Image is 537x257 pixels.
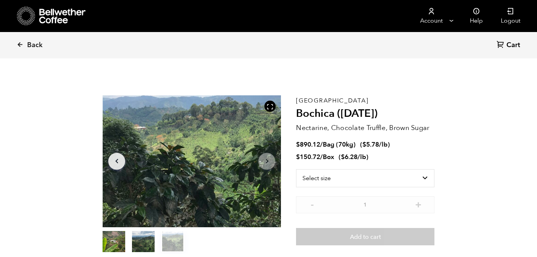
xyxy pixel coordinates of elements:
[360,140,390,149] span: ( )
[362,140,379,149] bdi: 5.78
[323,153,334,161] span: Box
[341,153,345,161] span: $
[323,140,356,149] span: Bag (70kg)
[296,153,300,161] span: $
[296,228,434,245] button: Add to cart
[296,107,434,120] h2: Bochica ([DATE])
[414,200,423,208] button: +
[339,153,368,161] span: ( )
[497,40,522,50] a: Cart
[307,200,317,208] button: -
[27,41,43,50] span: Back
[296,123,434,133] p: Nectarine, Chocolate Truffle, Brown Sugar
[362,140,366,149] span: $
[357,153,366,161] span: /lb
[296,140,320,149] bdi: 890.12
[379,140,388,149] span: /lb
[320,140,323,149] span: /
[296,153,320,161] bdi: 150.72
[296,140,300,149] span: $
[341,153,357,161] bdi: 6.28
[320,153,323,161] span: /
[506,41,520,50] span: Cart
